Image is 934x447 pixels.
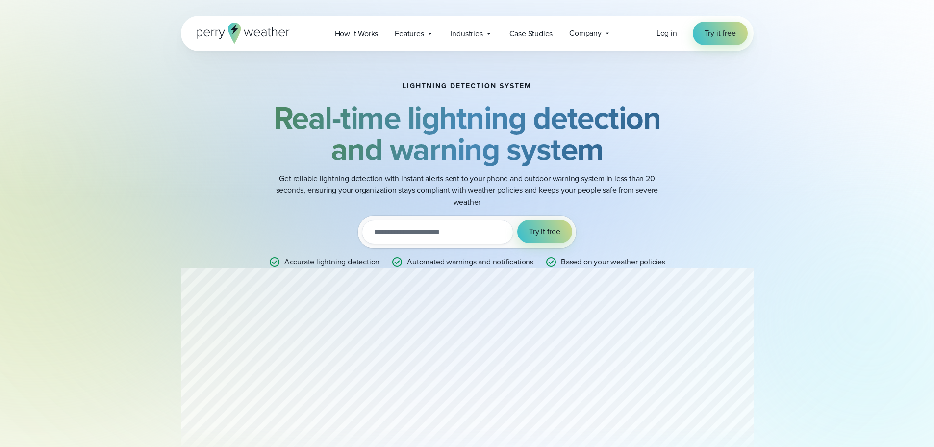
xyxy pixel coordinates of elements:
span: Try it free [705,27,736,39]
span: Features [395,28,424,40]
span: Industries [451,28,483,40]
span: Company [569,27,602,39]
h1: Lightning detection system [403,82,531,90]
button: Try it free [517,220,572,243]
a: Case Studies [501,24,561,44]
a: Try it free [693,22,748,45]
strong: Real-time lightning detection and warning system [274,95,661,172]
span: How it Works [335,28,379,40]
span: Try it free [529,226,560,237]
span: Case Studies [509,28,553,40]
a: Log in [656,27,677,39]
p: Get reliable lightning detection with instant alerts sent to your phone and outdoor warning syste... [271,173,663,208]
p: Automated warnings and notifications [407,256,533,268]
a: How it Works [327,24,387,44]
p: Based on your weather policies [561,256,665,268]
p: Accurate lightning detection [284,256,379,268]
